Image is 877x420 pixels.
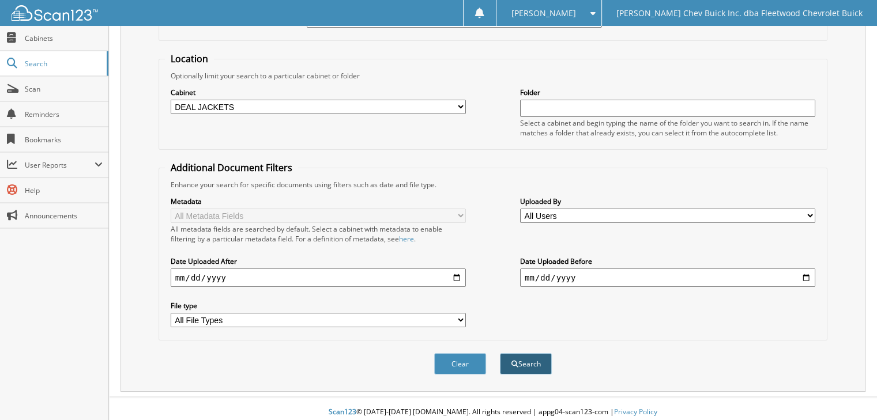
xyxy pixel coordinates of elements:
[614,407,657,417] a: Privacy Policy
[25,211,103,221] span: Announcements
[165,161,298,174] legend: Additional Document Filters
[165,71,822,81] div: Optionally limit your search to a particular cabinet or folder
[520,268,815,287] input: end
[434,353,486,374] button: Clear
[399,234,414,244] a: here
[25,160,95,170] span: User Reports
[25,84,103,94] span: Scan
[165,52,214,65] legend: Location
[819,365,877,420] iframe: Chat Widget
[171,224,466,244] div: All metadata fields are searched by default. Select a cabinet with metadata to enable filtering b...
[329,407,356,417] span: Scan123
[25,33,103,43] span: Cabinets
[25,59,101,69] span: Search
[171,88,466,97] label: Cabinet
[520,88,815,97] label: Folder
[25,135,103,145] span: Bookmarks
[171,256,466,266] label: Date Uploaded After
[520,196,815,206] label: Uploaded By
[511,10,575,17] span: [PERSON_NAME]
[12,5,98,21] img: scan123-logo-white.svg
[500,353,552,374] button: Search
[165,180,822,190] div: Enhance your search for specific documents using filters such as date and file type.
[520,256,815,266] label: Date Uploaded Before
[520,118,815,138] div: Select a cabinet and begin typing the name of the folder you want to search in. If the name match...
[171,268,466,287] input: start
[171,301,466,311] label: File type
[171,196,466,206] label: Metadata
[25,109,103,119] span: Reminders
[25,186,103,195] span: Help
[616,10,863,17] span: [PERSON_NAME] Chev Buick Inc. dba Fleetwood Chevrolet Buick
